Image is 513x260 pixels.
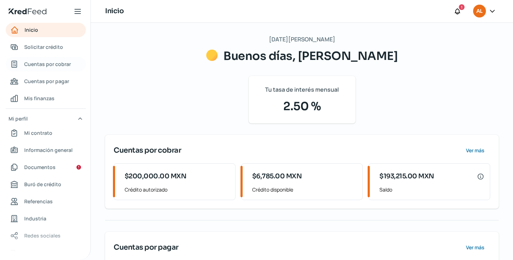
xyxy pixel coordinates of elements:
span: Cuentas por cobrar [114,145,181,156]
span: Solicitar crédito [24,42,63,51]
button: Ver más [460,143,490,158]
span: $200,000.00 MXN [125,172,187,181]
span: 2.50 % [257,98,347,115]
span: Crédito autorizado [125,185,229,194]
span: Colateral [24,248,46,257]
span: Cuentas por cobrar [24,60,71,68]
img: Saludos [206,50,218,61]
span: Saldo [379,185,484,194]
span: Cuentas por pagar [24,77,69,86]
span: Crédito disponible [252,185,357,194]
span: Mi perfil [9,114,28,123]
span: $193,215.00 MXN [379,172,434,181]
h1: Inicio [105,6,124,16]
a: Cuentas por cobrar [6,57,86,71]
span: AL [476,7,482,16]
a: Referencias [6,194,86,209]
a: Buró de crédito [6,177,86,192]
button: Ver más [460,240,490,255]
a: Colateral [6,246,86,260]
a: Mis finanzas [6,91,86,106]
span: Ver más [466,245,484,250]
span: Industria [24,214,46,223]
a: Industria [6,211,86,226]
span: Buró de crédito [24,180,61,189]
a: Documentos [6,160,86,174]
span: Información general [24,146,73,154]
span: Buenos días, [PERSON_NAME] [223,49,398,63]
span: Referencias [24,197,53,206]
span: [DATE][PERSON_NAME] [269,34,335,45]
a: Inicio [6,23,86,37]
span: Cuentas por pagar [114,242,178,253]
span: 1 [461,4,462,10]
span: Inicio [25,25,38,34]
span: Mis finanzas [24,94,55,103]
span: Ver más [466,148,484,153]
span: Mi contrato [24,128,52,137]
span: Tu tasa de interés mensual [265,85,339,95]
span: Documentos [24,163,56,172]
a: Cuentas por pagar [6,74,86,88]
span: $6,785.00 MXN [252,172,302,181]
a: Información general [6,143,86,157]
a: Mi contrato [6,126,86,140]
a: Redes sociales [6,229,86,243]
a: Solicitar crédito [6,40,86,54]
span: Redes sociales [24,231,61,240]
